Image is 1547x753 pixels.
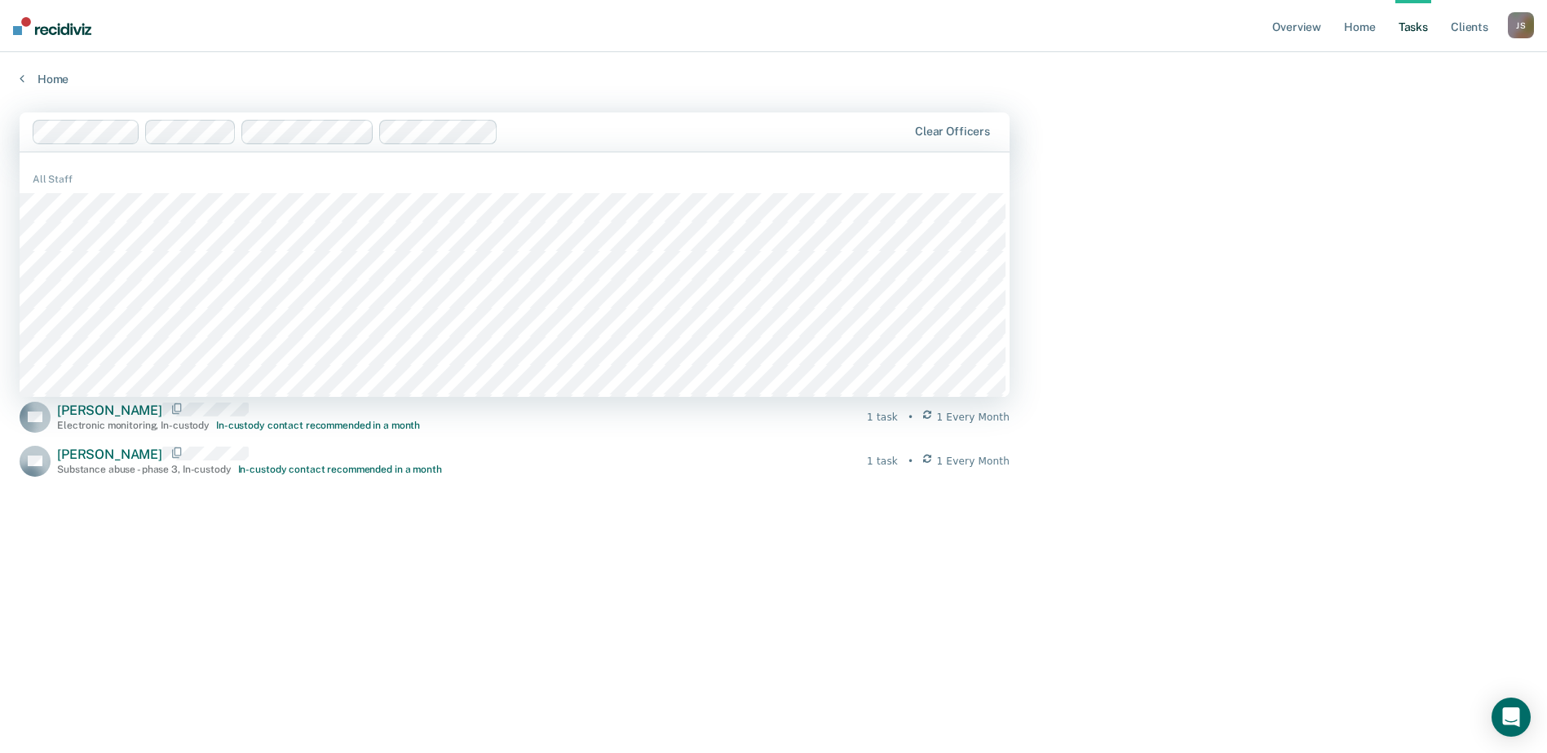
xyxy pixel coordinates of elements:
[915,125,990,139] div: Clear officers
[908,454,913,469] div: •
[13,17,91,35] img: Recidiviz
[238,464,442,475] div: In-custody contact recommended in a month
[867,410,898,425] div: 1 task
[216,420,420,431] div: In-custody contact recommended in a month
[57,420,210,431] div: Electronic monitoring , In-custody
[20,72,1527,86] a: Home
[1508,12,1534,38] button: JS
[937,410,1010,425] span: 1 Every Month
[57,464,232,475] div: Substance abuse - phase 3 , In-custody
[20,172,1010,187] div: All Staff
[1492,698,1531,737] div: Open Intercom Messenger
[57,447,162,462] span: [PERSON_NAME]
[867,454,898,469] div: 1 task
[1508,12,1534,38] div: J S
[937,454,1010,469] span: 1 Every Month
[57,403,162,418] span: [PERSON_NAME]
[908,410,913,425] div: •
